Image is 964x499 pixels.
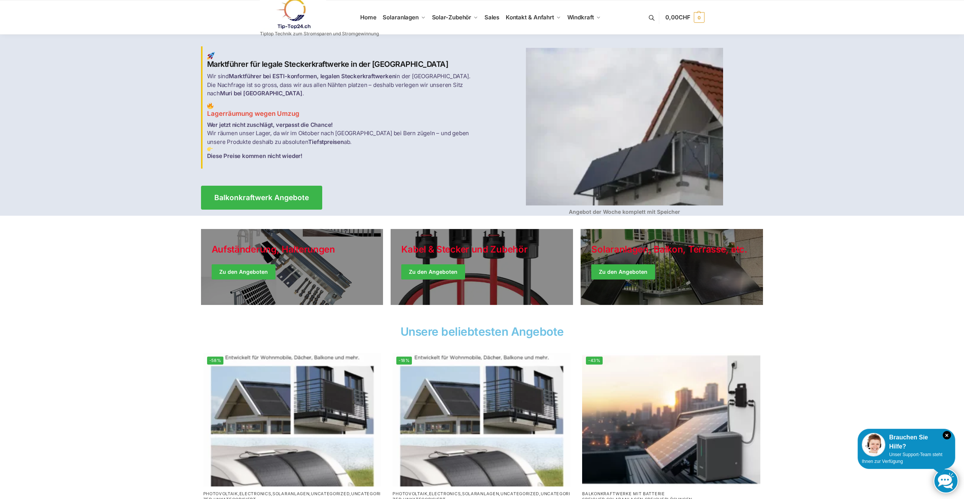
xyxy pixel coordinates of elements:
[582,353,760,486] a: -43%Balkonkraftwerk mit Marstek Speicher
[429,0,481,35] a: Solar-Zubehör
[207,72,478,98] p: Wir sind in der [GEOGRAPHIC_DATA]. Die Nachfrage ist so gross, dass wir aus allen Nähten platzen ...
[943,431,951,439] i: Schließen
[207,103,478,118] h3: Lagerräumung wegen Umzug
[393,353,571,486] img: Home 8
[502,0,564,35] a: Kontakt & Anfahrt
[207,146,213,152] img: Home 3
[462,491,499,496] a: Solaranlagen
[506,14,554,21] span: Kontakt & Anfahrt
[665,14,690,21] span: 0,00
[569,208,680,215] strong: Angebot der Woche komplett mit Speicher
[207,52,478,69] h2: Marktführer für legale Steckerkraftwerke in der [GEOGRAPHIC_DATA]
[432,14,472,21] span: Solar-Zubehör
[203,353,381,486] a: -58%Flexible Solar Module für Wohnmobile Camping Balkon
[567,14,594,21] span: Windkraft
[220,90,302,97] strong: Muri bei [GEOGRAPHIC_DATA]
[581,229,763,305] a: Winter Jackets
[582,353,760,486] img: Home 10
[391,229,573,305] a: Holiday Style
[203,491,238,496] a: Photovoltaik
[214,194,309,201] span: Balkonkraftwerk Angebote
[239,491,271,496] a: Electronics
[862,433,885,456] img: Customer service
[201,186,322,210] a: Balkonkraftwerk Angebote
[308,138,343,145] strong: Tiefstpreisen
[526,48,723,205] img: Home 4
[272,491,309,496] a: Solaranlagen
[484,14,500,21] span: Sales
[694,12,704,23] span: 0
[679,14,690,21] span: CHF
[229,73,395,80] strong: Marktführer bei ESTI-konformen, legalen Steckerkraftwerken
[862,452,942,464] span: Unser Support-Team steht Ihnen zur Verfügung
[207,121,333,128] strong: Wer jetzt nicht zuschlägt, verpasst die Chance!
[260,32,379,36] p: Tiptop Technik zum Stromsparen und Stromgewinnung
[393,491,427,496] a: Photovoltaik
[481,0,502,35] a: Sales
[201,326,763,337] h2: Unsere beliebtesten Angebote
[203,353,381,486] img: Home 8
[207,103,214,109] img: Home 2
[500,491,539,496] a: Uncategorized
[207,52,215,60] img: Home 1
[665,6,704,29] a: 0,00CHF 0
[311,491,350,496] a: Uncategorized
[393,353,571,486] a: -18%Flexible Solar Module für Wohnmobile Camping Balkon
[207,152,302,159] strong: Diese Preise kommen nicht wieder!
[429,491,461,496] a: Electronics
[380,0,429,35] a: Solaranlagen
[564,0,604,35] a: Windkraft
[207,121,478,161] p: Wir räumen unser Lager, da wir im Oktober nach [GEOGRAPHIC_DATA] bei Bern zügeln – und geben unse...
[862,433,951,451] div: Brauchen Sie Hilfe?
[383,14,419,21] span: Solaranlagen
[201,229,383,305] a: Holiday Style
